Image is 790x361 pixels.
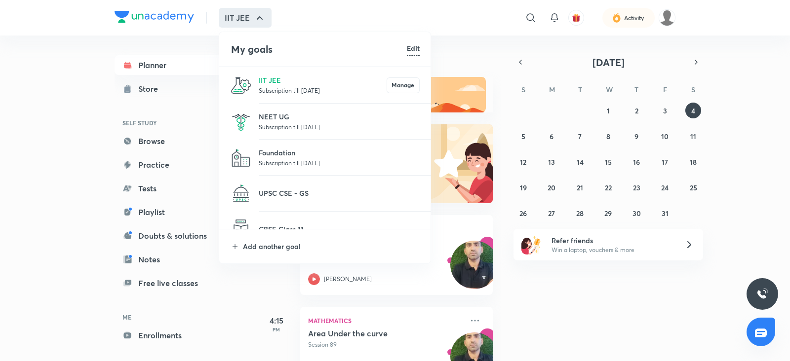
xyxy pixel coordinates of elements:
h6: Edit [407,43,420,53]
p: Add another goal [243,241,420,252]
p: NEET UG [259,111,420,122]
p: IIT JEE [259,75,387,85]
button: Manage [387,77,420,93]
img: UPSC CSE - GS [231,183,251,203]
p: Foundation [259,147,420,158]
img: Foundation [231,148,251,168]
p: CBSE Class 11 [259,224,420,234]
img: IIT JEE [231,75,251,95]
p: UPSC CSE - GS [259,188,420,198]
p: Subscription till [DATE] [259,85,387,95]
p: Subscription till [DATE] [259,122,420,132]
p: Subscription till [DATE] [259,158,420,168]
h4: My goals [231,42,407,57]
img: NEET UG [231,112,251,132]
img: CBSE Class 11 [231,219,251,239]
